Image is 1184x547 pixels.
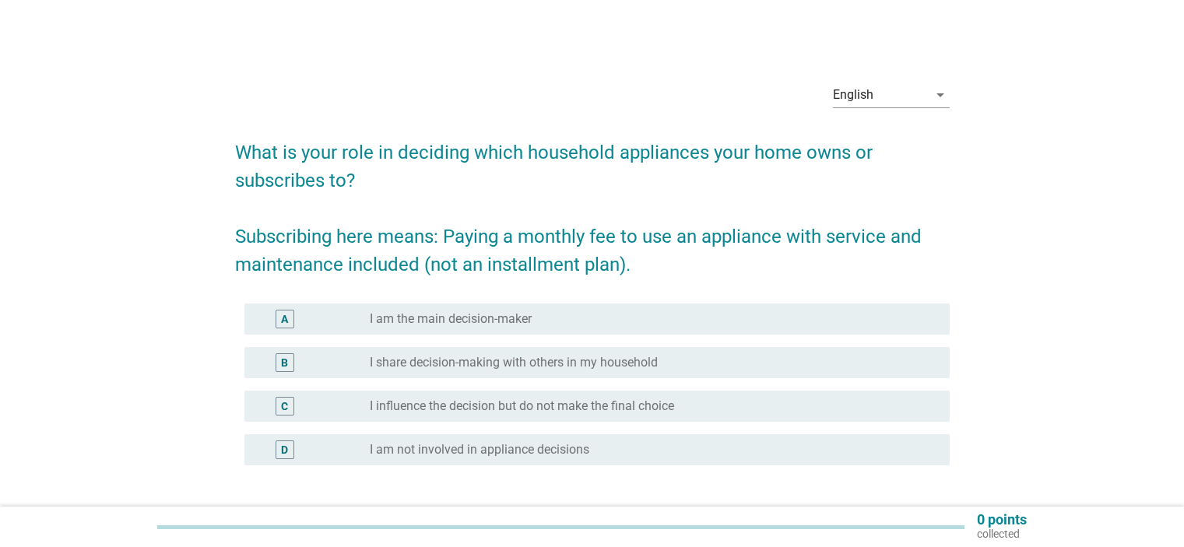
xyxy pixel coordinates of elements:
[370,355,658,370] label: I share decision-making with others in my household
[977,513,1027,527] p: 0 points
[833,88,873,102] div: English
[281,355,288,371] div: B
[370,311,532,327] label: I am the main decision-maker
[281,442,288,458] div: D
[235,123,950,279] h2: What is your role in deciding which household appliances your home owns or subscribes to? Subscri...
[370,442,589,458] label: I am not involved in appliance decisions
[281,311,288,328] div: A
[281,398,288,415] div: C
[931,86,950,104] i: arrow_drop_down
[370,398,674,414] label: I influence the decision but do not make the final choice
[977,527,1027,541] p: collected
